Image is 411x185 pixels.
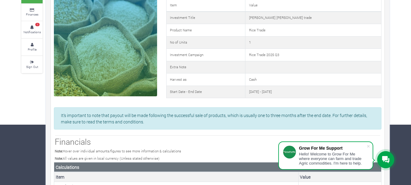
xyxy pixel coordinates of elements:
[21,4,43,21] a: Finances
[245,86,381,98] td: [DATE] - [DATE]
[21,39,43,55] a: Profile
[166,61,245,73] td: Extra Note
[245,24,381,37] td: Rice Trade
[166,36,245,49] td: No of Units
[26,12,38,16] small: Finances
[21,21,43,38] a: 9 Notifications
[245,36,381,49] td: 1
[23,30,41,34] small: Notifications
[245,12,381,24] td: [PERSON_NAME] [PERSON_NAME] trade
[166,73,245,86] td: Harvest as
[300,174,311,180] b: Value
[55,156,63,161] b: Note:
[166,86,245,98] td: Start Date - End Date
[21,56,43,73] a: Sign Out
[166,12,245,24] td: Investment Title
[166,49,245,61] td: Investment Campaign
[245,49,381,61] td: Rice Trade 2025 Q3
[55,156,160,161] small: All values are given in local currency (Unless stated otherwise)
[166,24,245,37] td: Product Name
[55,137,381,147] h3: Financials
[299,146,367,151] div: Grow For Me Support
[26,65,38,69] small: Sign Out
[54,162,381,172] th: Calculations
[61,112,374,125] p: It's important to note that payout will be made following the successful sale of products, which ...
[55,149,181,153] small: Hover over individual amounts/figures to see more information & calculations
[56,174,65,180] b: Item
[35,23,40,27] span: 9
[55,149,63,153] b: Note:
[28,47,37,52] small: Profile
[245,73,381,86] td: Cash
[299,152,367,165] div: Hello! Welcome to Grow For Me where everyone can farm and trade Agric commodities. I'm here to help.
